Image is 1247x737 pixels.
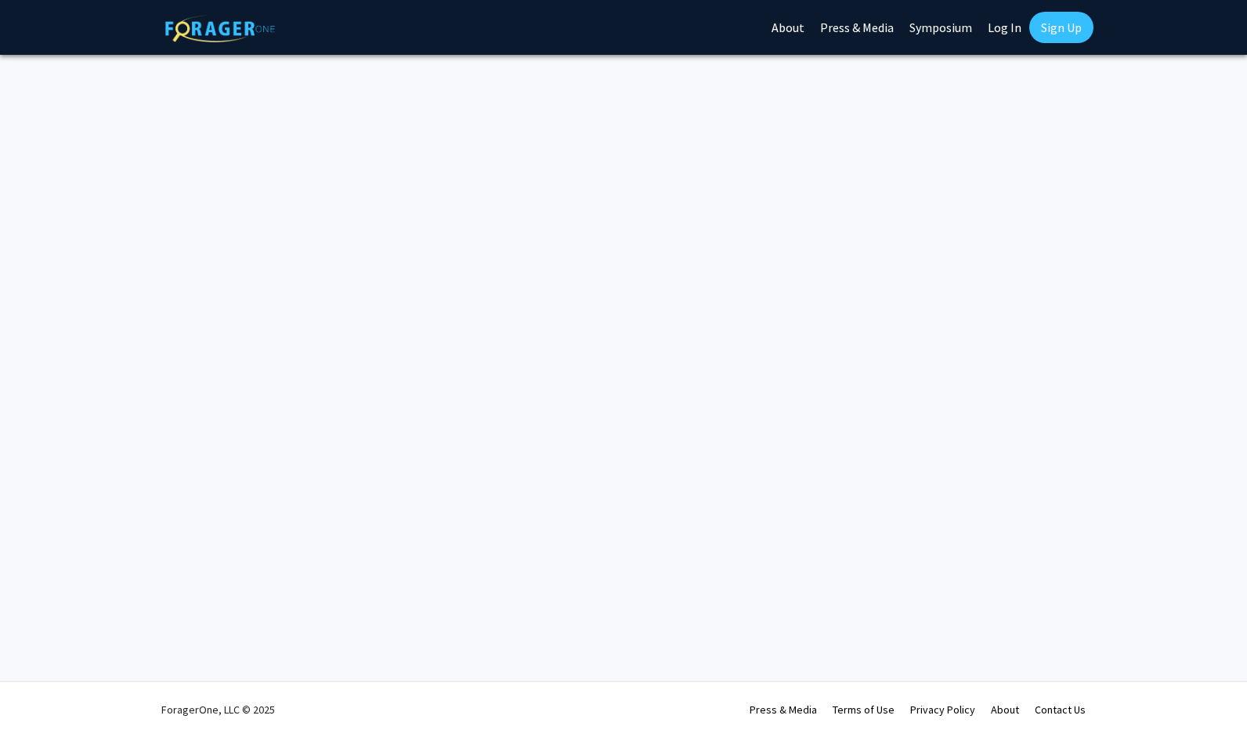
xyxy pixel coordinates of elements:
[161,682,275,737] div: ForagerOne, LLC © 2025
[1035,703,1086,717] a: Contact Us
[991,703,1019,717] a: About
[910,703,975,717] a: Privacy Policy
[750,703,817,717] a: Press & Media
[1029,12,1093,43] a: Sign Up
[165,15,275,42] img: ForagerOne Logo
[833,703,895,717] a: Terms of Use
